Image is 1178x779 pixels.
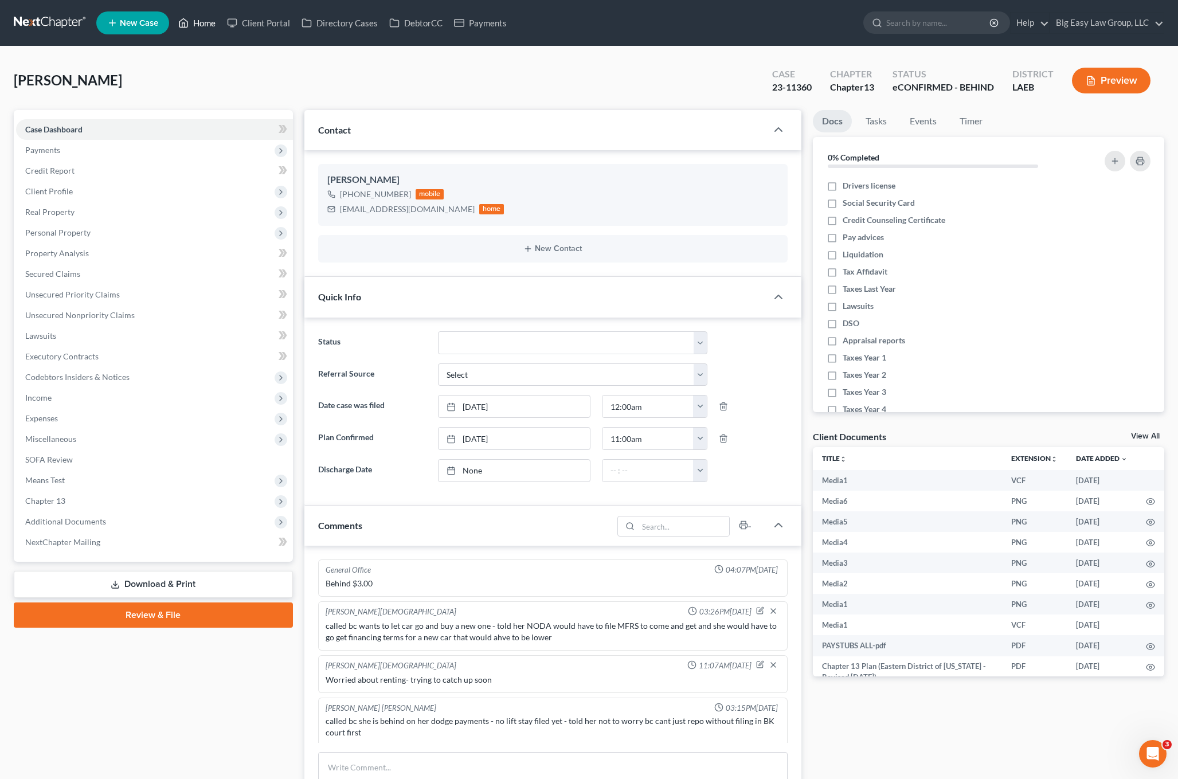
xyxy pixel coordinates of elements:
span: NextChapter Mailing [25,537,100,547]
label: Date case was filed [312,395,433,418]
a: Directory Cases [296,13,383,33]
td: PDF [1002,656,1067,688]
div: called bc she is behind on her dodge payments - no lift stay filed yet - told her not to worry bc... [326,715,780,738]
div: [PERSON_NAME][DEMOGRAPHIC_DATA] [326,660,456,672]
div: called bc wants to let car go and buy a new one - told her NODA would have to file MFRS to come a... [326,620,780,643]
span: Client Profile [25,186,73,196]
span: Property Analysis [25,248,89,258]
span: Taxes Year 1 [843,352,886,363]
input: -- : -- [602,460,694,482]
td: [DATE] [1067,573,1137,594]
div: Behind $3.00 [326,578,780,589]
strong: 0% Completed [828,152,879,162]
span: Miscellaneous [25,434,76,444]
a: Case Dashboard [16,119,293,140]
a: Timer [950,110,992,132]
div: mobile [416,189,444,199]
span: 13 [864,81,874,92]
td: [DATE] [1067,491,1137,511]
span: Taxes Last Year [843,283,896,295]
td: Chapter 13 Plan (Eastern District of [US_STATE] - Revised [DATE]) [813,656,1002,688]
td: VCF [1002,614,1067,635]
span: Comments [318,520,362,531]
span: Payments [25,145,60,155]
span: Lawsuits [25,331,56,340]
span: Credit Counseling Certificate [843,214,945,226]
iframe: Intercom live chat [1139,740,1167,768]
td: PNG [1002,511,1067,532]
div: Chapter [830,68,874,81]
span: DSO [843,318,859,329]
span: Unsecured Priority Claims [25,289,120,299]
span: New Case [120,19,158,28]
button: New Contact [327,244,778,253]
span: 3 [1163,740,1172,749]
td: [DATE] [1067,532,1137,553]
div: Worried about renting- trying to catch up soon [326,674,780,686]
a: Unsecured Nonpriority Claims [16,305,293,326]
a: Lawsuits [16,326,293,346]
a: Date Added expand_more [1076,454,1128,463]
td: [DATE] [1067,635,1137,656]
a: DebtorCC [383,13,448,33]
td: VCF [1002,470,1067,491]
span: Lawsuits [843,300,874,312]
span: Contact [318,124,351,135]
div: [PHONE_NUMBER] [340,189,411,200]
span: Taxes Year 2 [843,369,886,381]
label: Referral Source [312,363,433,386]
a: Client Portal [221,13,296,33]
span: Quick Info [318,291,361,302]
div: home [479,204,504,214]
span: Case Dashboard [25,124,83,134]
div: Case [772,68,812,81]
span: 11:07AM[DATE] [699,660,752,671]
input: Search... [638,516,729,536]
td: PNG [1002,491,1067,511]
td: Media6 [813,491,1002,511]
div: Chapter [830,81,874,94]
span: Tax Affidavit [843,266,887,277]
a: Events [901,110,946,132]
a: Extensionunfold_more [1011,454,1058,463]
label: Plan Confirmed [312,427,433,450]
a: [DATE] [439,396,589,417]
span: [PERSON_NAME] [14,72,122,88]
a: View All [1131,432,1160,440]
span: Income [25,393,52,402]
a: Download & Print [14,571,293,598]
td: PNG [1002,594,1067,614]
div: eCONFIRMED - BEHIND [893,81,994,94]
span: Taxes Year 3 [843,386,886,398]
a: Review & File [14,602,293,628]
a: NextChapter Mailing [16,532,293,553]
span: Expenses [25,413,58,423]
span: Secured Claims [25,269,80,279]
div: 23-11360 [772,81,812,94]
span: Means Test [25,475,65,485]
div: LAEB [1012,81,1054,94]
span: Social Security Card [843,197,915,209]
a: Credit Report [16,161,293,181]
a: Docs [813,110,852,132]
span: Executory Contracts [25,351,99,361]
td: Media5 [813,511,1002,532]
td: Media4 [813,532,1002,553]
td: PNG [1002,573,1067,594]
input: -- : -- [602,428,694,449]
i: unfold_more [840,456,847,463]
td: [DATE] [1067,511,1137,532]
td: [DATE] [1067,470,1137,491]
td: [DATE] [1067,656,1137,688]
td: Media1 [813,614,1002,635]
div: [PERSON_NAME] [327,173,778,187]
i: unfold_more [1051,456,1058,463]
td: [DATE] [1067,553,1137,573]
input: -- : -- [602,396,694,417]
a: Property Analysis [16,243,293,264]
td: Media1 [813,594,1002,614]
span: Pay advices [843,232,884,243]
a: None [439,460,589,482]
td: Media3 [813,553,1002,573]
span: Drivers license [843,180,895,191]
